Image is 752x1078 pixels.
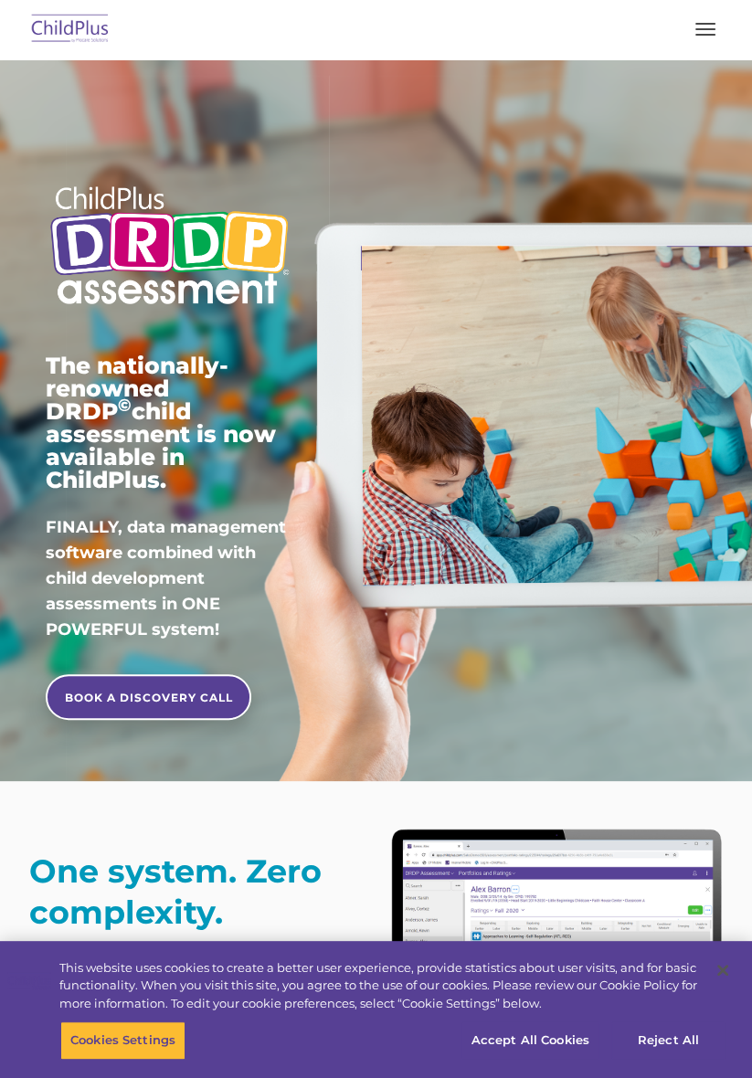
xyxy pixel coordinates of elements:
[60,1021,185,1060] button: Cookies Settings
[611,1021,726,1060] button: Reject All
[46,172,293,322] img: Copyright - DRDP Logo Light
[46,352,276,493] span: The nationally-renowned DRDP child assessment is now available in ChildPlus.
[703,950,743,990] button: Close
[46,517,286,639] span: FINALLY, data management software combined with child development assessments in ONE POWERFUL sys...
[27,8,113,51] img: ChildPlus by Procare Solutions
[59,959,700,1013] div: This website uses cookies to create a better user experience, provide statistics about user visit...
[118,395,132,416] sup: ©
[461,1021,599,1060] button: Accept All Cookies
[29,851,322,932] strong: One system. Zero complexity.
[46,674,251,720] a: BOOK A DISCOVERY CALL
